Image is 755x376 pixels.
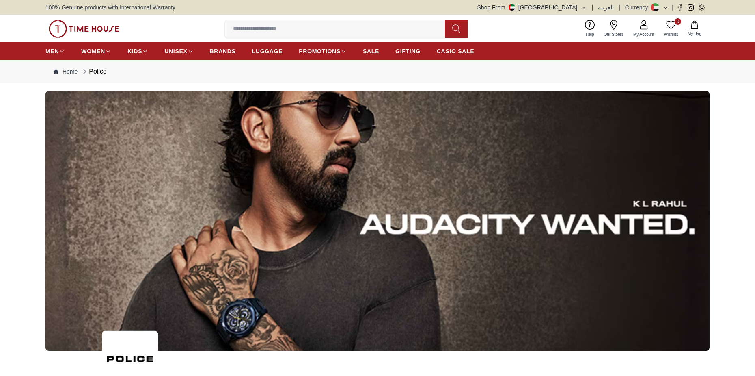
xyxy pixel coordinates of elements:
[672,3,673,11] span: |
[684,30,705,37] span: My Bag
[699,4,705,11] a: Whatsapp
[688,4,694,11] a: Instagram
[164,44,193,59] a: UNISEX
[127,47,142,55] span: KIDS
[45,91,710,351] img: ...
[675,18,681,25] span: 0
[598,3,614,11] button: العربية
[599,18,628,39] a: Our Stores
[81,44,111,59] a: WOMEN
[395,44,421,59] a: GIFTING
[582,31,598,37] span: Help
[437,44,475,59] a: CASIO SALE
[45,60,710,83] nav: Breadcrumb
[509,4,515,11] img: United Arab Emirates
[54,67,78,76] a: Home
[45,44,65,59] a: MEN
[683,19,706,38] button: My Bag
[437,47,475,55] span: CASIO SALE
[127,44,148,59] a: KIDS
[299,44,347,59] a: PROMOTIONS
[661,31,681,37] span: Wishlist
[252,44,283,59] a: LUGGAGE
[601,31,627,37] span: Our Stores
[49,20,119,38] img: ...
[477,3,587,11] button: Shop From[GEOGRAPHIC_DATA]
[581,18,599,39] a: Help
[619,3,620,11] span: |
[363,47,379,55] span: SALE
[395,47,421,55] span: GIFTING
[81,67,107,76] div: Police
[45,47,59,55] span: MEN
[45,3,175,11] span: 100% Genuine products with International Warranty
[677,4,683,11] a: Facebook
[81,47,105,55] span: WOMEN
[210,47,236,55] span: BRANDS
[363,44,379,59] a: SALE
[252,47,283,55] span: LUGGAGE
[210,44,236,59] a: BRANDS
[625,3,651,11] div: Currency
[630,31,658,37] span: My Account
[592,3,593,11] span: |
[659,18,683,39] a: 0Wishlist
[164,47,187,55] span: UNISEX
[299,47,341,55] span: PROMOTIONS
